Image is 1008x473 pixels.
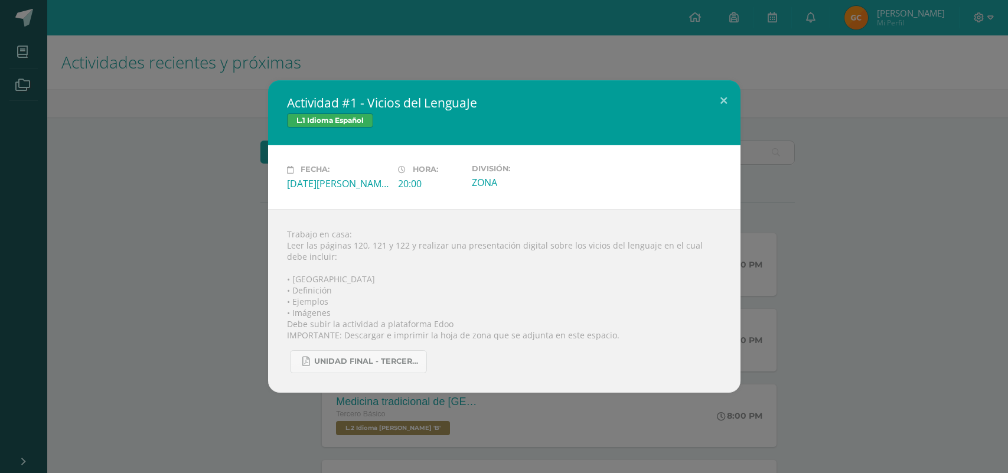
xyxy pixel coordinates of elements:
div: ZONA [472,176,573,189]
button: Close (Esc) [707,80,740,120]
span: Fecha: [301,165,330,174]
span: Hora: [413,165,438,174]
div: Trabajo en casa: Leer las páginas 120, 121 y 122 y realizar una presentación digital sobre los vi... [268,209,740,393]
span: L.1 Idioma Español [287,113,373,128]
h2: Actividad #1 - Vicios del LenguaJe [287,94,722,111]
span: UNIDAD FINAL - TERCERO BASICO A-B-C.pdf [314,357,420,366]
div: [DATE][PERSON_NAME] [287,177,389,190]
label: División: [472,164,573,173]
a: UNIDAD FINAL - TERCERO BASICO A-B-C.pdf [290,350,427,373]
div: 20:00 [398,177,462,190]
